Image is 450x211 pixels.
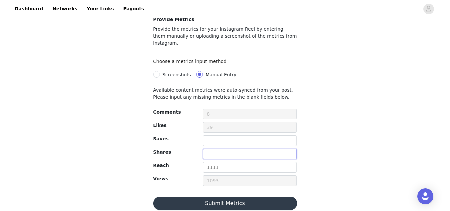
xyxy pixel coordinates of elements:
[153,16,297,23] h4: Provide Metrics
[153,87,297,101] p: Available content metrics were auto-synced from your post. Please input any missing metrics in th...
[203,109,297,119] input: 8
[163,72,191,77] span: Screenshots
[153,176,169,181] span: Views
[48,1,81,16] a: Networks
[203,122,297,133] input: 39
[425,4,432,14] div: avatar
[153,149,171,155] span: Shares
[153,26,297,47] p: Provide the metrics for your Instagram Reel by entering them manually or uploading a screenshot o...
[153,59,230,64] label: Choose a metrics input method
[11,1,47,16] a: Dashboard
[153,109,181,115] span: Comments
[203,175,297,186] input: 1093
[119,1,148,16] a: Payouts
[153,136,169,141] span: Saves
[83,1,118,16] a: Your Links
[206,72,236,77] span: Manual Entry
[153,163,169,168] span: Reach
[417,188,433,204] div: Open Intercom Messenger
[153,197,297,210] button: Submit Metrics
[153,123,167,128] span: Likes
